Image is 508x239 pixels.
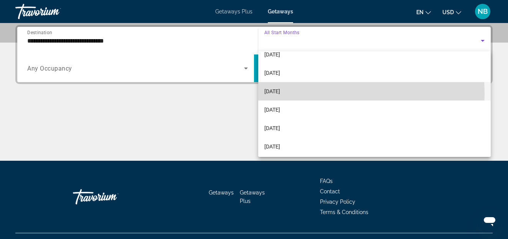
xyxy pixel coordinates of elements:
[477,208,502,233] iframe: Button to launch messaging window
[264,68,280,77] span: [DATE]
[264,87,280,96] span: [DATE]
[264,124,280,133] span: [DATE]
[264,142,280,151] span: [DATE]
[264,50,280,59] span: [DATE]
[264,105,280,114] span: [DATE]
